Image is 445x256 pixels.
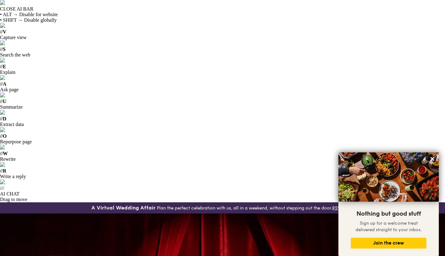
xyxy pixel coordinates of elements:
[91,205,156,211] h3: A Virtual Wedding Affair
[332,205,353,211] a: RSVP here
[355,221,422,232] span: Sign up for a welcome treat delivered straight to your inbox.
[351,238,426,249] button: Join the crew
[356,210,421,218] span: Nothing but good stuff
[74,205,371,211] div: Plan the perfect celebration with us, all in a weekend, without stepping out the door.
